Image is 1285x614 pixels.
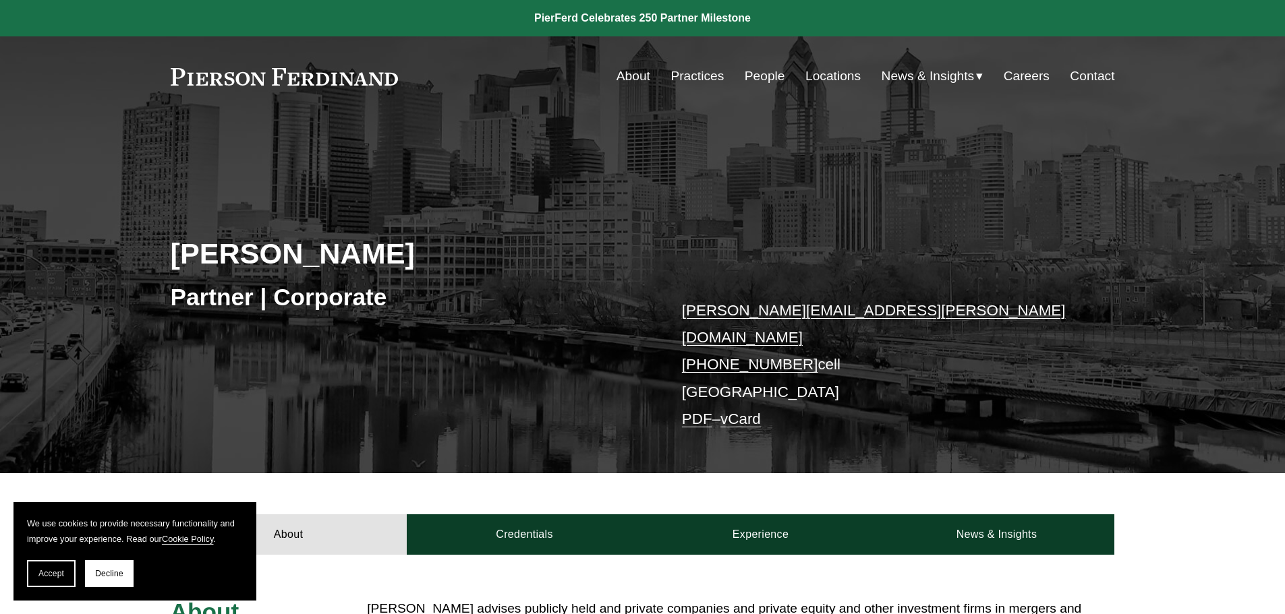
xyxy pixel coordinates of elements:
h3: Partner | Corporate [171,282,643,312]
a: About [617,63,650,89]
p: cell [GEOGRAPHIC_DATA] – [682,297,1075,433]
button: Accept [27,560,76,587]
a: [PHONE_NUMBER] [682,356,818,373]
a: vCard [720,410,761,427]
h2: [PERSON_NAME] [171,236,643,271]
a: Cookie Policy [162,534,214,544]
p: We use cookies to provide necessary functionality and improve your experience. Read our . [27,516,243,547]
a: News & Insights [878,514,1114,555]
section: Cookie banner [13,502,256,601]
span: News & Insights [882,65,975,88]
a: Careers [1004,63,1050,89]
a: Credentials [407,514,643,555]
a: folder dropdown [882,63,983,89]
a: Experience [643,514,879,555]
a: PDF [682,410,712,427]
a: People [745,63,785,89]
span: Decline [95,569,123,578]
a: [PERSON_NAME][EMAIL_ADDRESS][PERSON_NAME][DOMAIN_NAME] [682,302,1066,346]
a: About [171,514,407,555]
span: Accept [38,569,64,578]
button: Decline [85,560,134,587]
a: Practices [670,63,724,89]
a: Contact [1070,63,1114,89]
a: Locations [805,63,861,89]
